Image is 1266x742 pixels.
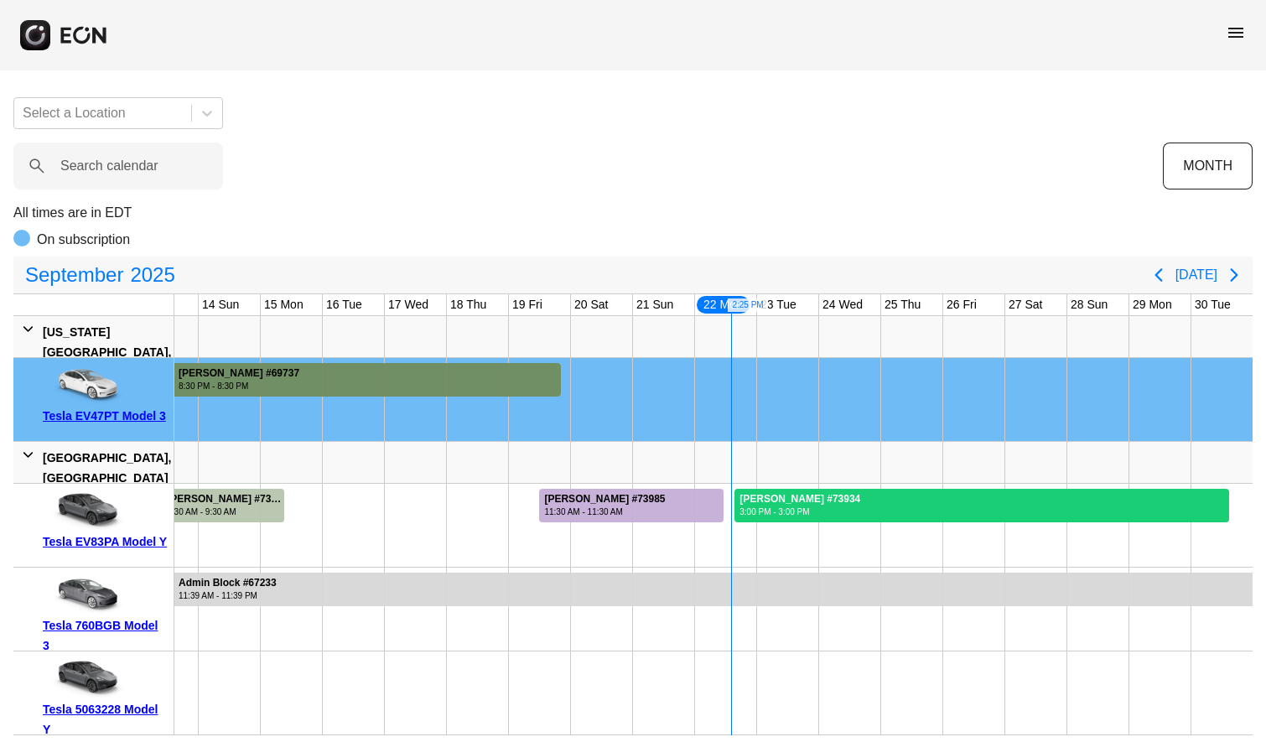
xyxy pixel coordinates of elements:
[571,294,611,315] div: 20 Sat
[179,577,277,589] div: Admin Block #67233
[43,448,171,488] div: [GEOGRAPHIC_DATA], [GEOGRAPHIC_DATA]
[881,294,924,315] div: 25 Thu
[43,532,168,552] div: Tesla EV83PA Model Y
[734,484,1230,522] div: Rented for 8 days by Daniel Campbell-Benson Current status is rental
[538,484,724,522] div: Rented for 3 days by Sun Taek Kim Current status is cleaning
[1067,294,1111,315] div: 28 Sun
[167,506,283,518] div: 9:30 AM - 9:30 AM
[127,258,178,292] span: 2025
[43,322,171,382] div: [US_STATE][GEOGRAPHIC_DATA], [GEOGRAPHIC_DATA]
[15,258,185,292] button: September2025
[739,493,860,506] div: [PERSON_NAME] #73934
[13,203,1253,223] p: All times are in EDT
[943,294,980,315] div: 26 Fri
[544,506,665,518] div: 11:30 AM - 11:30 AM
[757,294,800,315] div: 23 Tue
[1217,258,1251,292] button: Next page
[1129,294,1175,315] div: 29 Mon
[385,294,432,315] div: 17 Wed
[43,615,168,656] div: Tesla 760BGB Model 3
[633,294,677,315] div: 21 Sun
[179,380,299,392] div: 8:30 PM - 8:30 PM
[1226,23,1246,43] span: menu
[43,490,127,532] img: car
[179,589,277,602] div: 11:39 AM - 11:39 PM
[43,364,127,406] img: car
[43,657,127,699] img: car
[509,294,546,315] div: 19 Fri
[22,258,127,292] span: September
[544,493,665,506] div: [PERSON_NAME] #73985
[37,230,130,250] p: On subscription
[167,493,283,506] div: [PERSON_NAME] #73723
[323,294,366,315] div: 16 Tue
[695,294,751,315] div: 22 Mon
[43,406,168,426] div: Tesla EV47PT Model 3
[179,367,299,380] div: [PERSON_NAME] #69737
[43,699,168,739] div: Tesla 5063228 Model Y
[819,294,866,315] div: 24 Wed
[1175,260,1217,290] button: [DATE]
[161,484,285,522] div: Rented for 2 days by Ziara Deleon Current status is completed
[60,156,158,176] label: Search calendar
[739,506,860,518] div: 3:00 PM - 3:00 PM
[43,573,127,615] img: car
[261,294,307,315] div: 15 Mon
[1163,143,1253,189] button: MONTH
[1005,294,1045,315] div: 27 Sat
[1142,258,1175,292] button: Previous page
[1191,294,1234,315] div: 30 Tue
[447,294,490,315] div: 18 Thu
[199,294,242,315] div: 14 Sun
